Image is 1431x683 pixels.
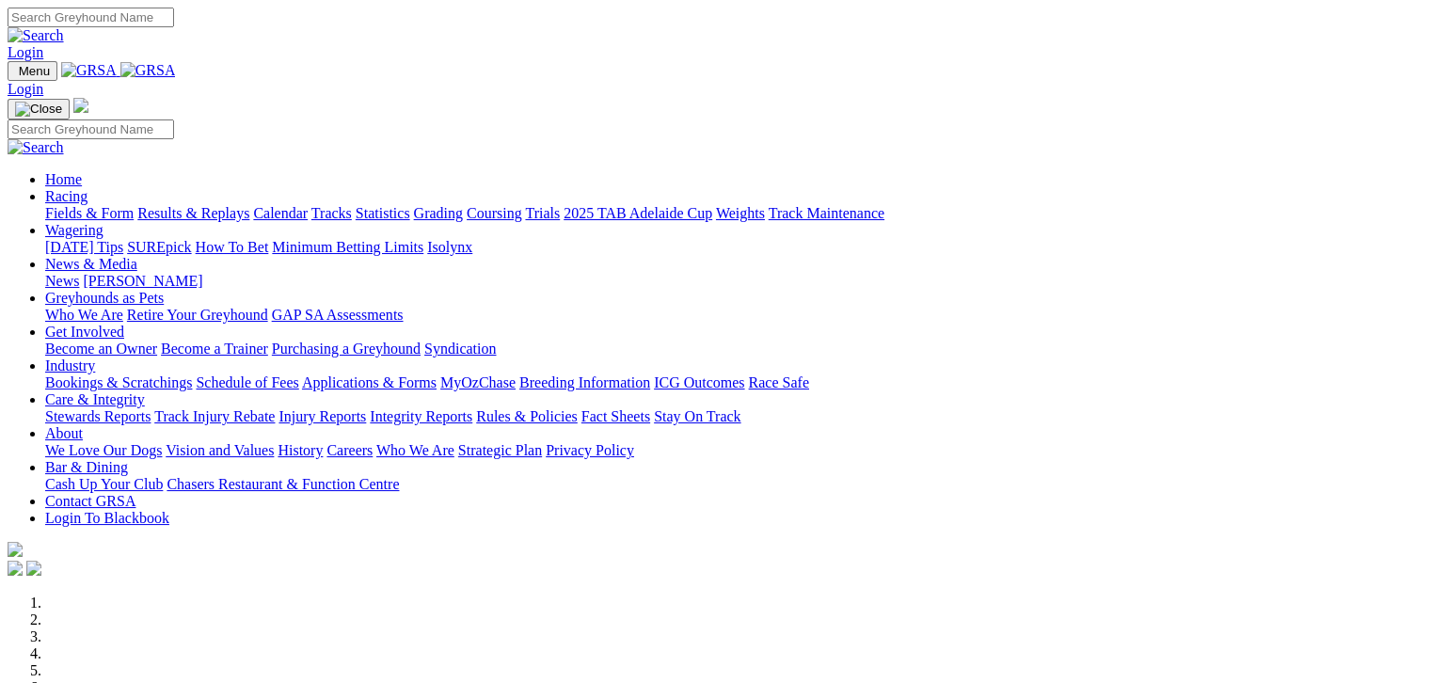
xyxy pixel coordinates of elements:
img: GRSA [120,62,176,79]
a: Industry [45,357,95,373]
a: Chasers Restaurant & Function Centre [167,476,399,492]
div: Bar & Dining [45,476,1423,493]
a: SUREpick [127,239,191,255]
a: Retire Your Greyhound [127,307,268,323]
input: Search [8,119,174,139]
a: Isolynx [427,239,472,255]
a: Applications & Forms [302,374,437,390]
a: [PERSON_NAME] [83,273,202,289]
a: Rules & Policies [476,408,578,424]
img: logo-grsa-white.png [8,542,23,557]
a: Careers [326,442,373,458]
a: Grading [414,205,463,221]
img: Close [15,102,62,117]
div: Care & Integrity [45,408,1423,425]
img: Search [8,27,64,44]
a: Schedule of Fees [196,374,298,390]
img: Search [8,139,64,156]
a: Minimum Betting Limits [272,239,423,255]
a: Greyhounds as Pets [45,290,164,306]
a: About [45,425,83,441]
img: logo-grsa-white.png [73,98,88,113]
div: Racing [45,205,1423,222]
a: Statistics [356,205,410,221]
a: Purchasing a Greyhound [272,341,421,357]
div: About [45,442,1423,459]
div: News & Media [45,273,1423,290]
a: Login [8,44,43,60]
a: Stewards Reports [45,408,151,424]
a: Privacy Policy [546,442,634,458]
a: News & Media [45,256,137,272]
a: We Love Our Dogs [45,442,162,458]
a: Injury Reports [278,408,366,424]
img: twitter.svg [26,561,41,576]
a: Bar & Dining [45,459,128,475]
a: Syndication [424,341,496,357]
a: Bookings & Scratchings [45,374,192,390]
a: Results & Replays [137,205,249,221]
a: Integrity Reports [370,408,472,424]
a: Who We Are [45,307,123,323]
button: Toggle navigation [8,61,57,81]
a: History [278,442,323,458]
a: Login To Blackbook [45,510,169,526]
a: Who We Are [376,442,454,458]
a: Race Safe [748,374,808,390]
a: Trials [525,205,560,221]
a: Calendar [253,205,308,221]
a: Fact Sheets [581,408,650,424]
a: Cash Up Your Club [45,476,163,492]
a: Breeding Information [519,374,650,390]
img: facebook.svg [8,561,23,576]
a: ICG Outcomes [654,374,744,390]
div: Wagering [45,239,1423,256]
a: Vision and Values [166,442,274,458]
div: Get Involved [45,341,1423,357]
a: [DATE] Tips [45,239,123,255]
a: How To Bet [196,239,269,255]
a: Home [45,171,82,187]
a: Wagering [45,222,103,238]
a: Login [8,81,43,97]
a: News [45,273,79,289]
a: Get Involved [45,324,124,340]
button: Toggle navigation [8,99,70,119]
a: 2025 TAB Adelaide Cup [564,205,712,221]
a: Become an Owner [45,341,157,357]
div: Greyhounds as Pets [45,307,1423,324]
a: GAP SA Assessments [272,307,404,323]
a: Contact GRSA [45,493,135,509]
span: Menu [19,64,50,78]
a: Weights [716,205,765,221]
a: Become a Trainer [161,341,268,357]
a: Track Injury Rebate [154,408,275,424]
a: Coursing [467,205,522,221]
a: Stay On Track [654,408,740,424]
a: Tracks [311,205,352,221]
input: Search [8,8,174,27]
a: Racing [45,188,87,204]
a: Strategic Plan [458,442,542,458]
a: MyOzChase [440,374,516,390]
a: Fields & Form [45,205,134,221]
a: Care & Integrity [45,391,145,407]
a: Track Maintenance [769,205,884,221]
div: Industry [45,374,1423,391]
img: GRSA [61,62,117,79]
